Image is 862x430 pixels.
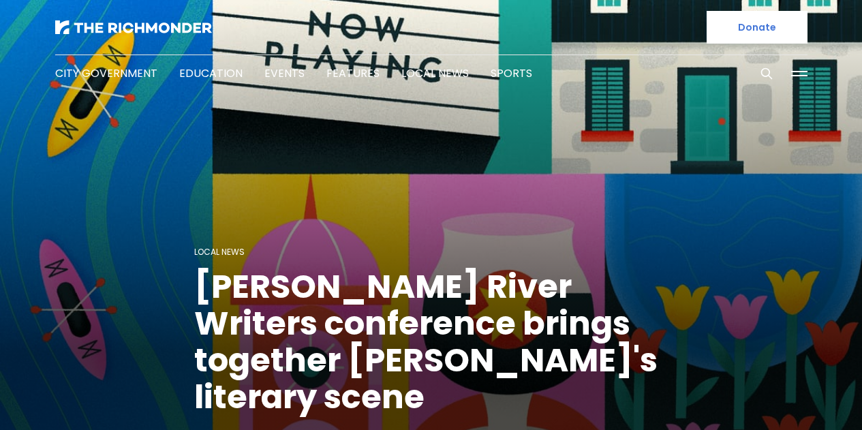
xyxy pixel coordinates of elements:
a: Features [326,65,380,81]
a: Events [264,65,305,81]
img: The Richmonder [55,20,212,34]
a: City Government [55,65,157,81]
a: Local News [194,246,245,258]
h1: [PERSON_NAME] River Writers conference brings together [PERSON_NAME]'s literary scene [194,268,668,416]
a: Local News [401,65,469,81]
a: Education [179,65,243,81]
a: Donate [707,11,807,44]
a: Sports [491,65,532,81]
button: Search this site [756,63,777,84]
